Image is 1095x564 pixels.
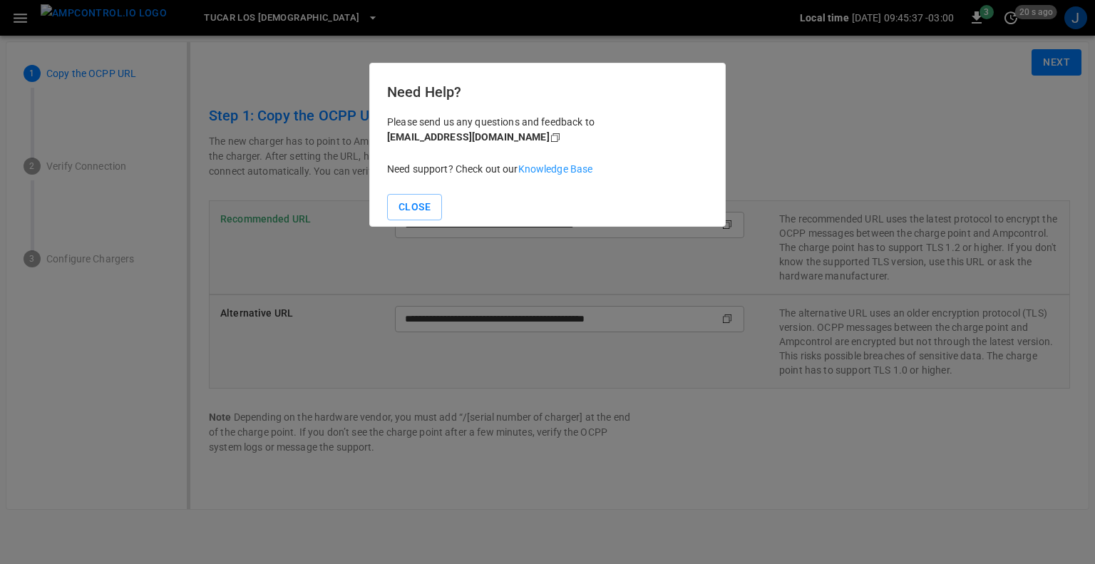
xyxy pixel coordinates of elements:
[549,130,563,145] div: copy
[387,130,550,145] div: [EMAIL_ADDRESS][DOMAIN_NAME]
[387,162,708,177] p: Need support? Check out our
[387,194,442,220] button: Close
[518,163,593,175] a: Knowledge Base
[387,115,708,145] p: Please send us any questions and feedback to
[387,81,708,103] h6: Need Help?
